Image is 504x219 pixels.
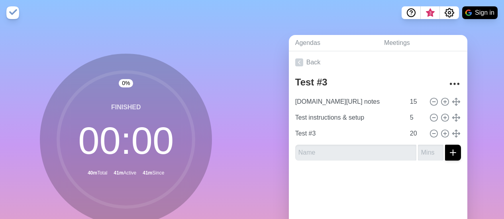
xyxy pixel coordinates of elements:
a: Agendas [289,35,378,51]
a: Meetings [378,35,467,51]
button: Settings [440,6,459,19]
input: Mins [407,94,426,110]
input: Name [292,110,405,126]
button: More [447,76,463,92]
input: Mins [418,145,443,161]
input: Name [292,94,405,110]
input: Name [295,145,416,161]
button: What’s new [421,6,440,19]
img: timeblocks logo [6,6,19,19]
input: Mins [407,110,426,126]
a: Back [289,51,467,74]
button: Help [402,6,421,19]
button: Sign in [462,6,498,19]
span: 3 [427,10,433,16]
img: google logo [465,10,472,16]
input: Mins [407,126,426,141]
input: Name [292,126,405,141]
